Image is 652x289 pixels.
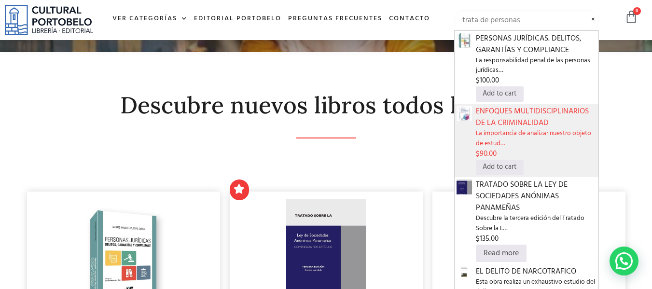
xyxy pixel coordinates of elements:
span: ENFOQUES MULTIDISCIPLINARIOS DE LA CRIMINALIDAD [476,106,597,129]
a: Editorial Portobelo [191,9,285,29]
span: $ [476,148,480,160]
span: La importancia de analizar nuestro objeto de estud… [476,129,597,149]
a: Add to cart: “PERSONAS JURÍDICAS. DELITOS, GARANTÍAS Y COMPLIANCE” [476,86,524,102]
a: PERSONAS JURÍDICAS. DELITOS, GARANTÍAS Y COMPLIANCELa responsabilidad penal de las personas juríd... [476,33,597,87]
a: EL DELITO DE NARCOTRAFICO [457,267,472,280]
a: Read more about “TRATADO SOBRE LA LEY DE SOCIEDADES ANÓNIMAS PANAMEÑAS” [476,245,527,262]
span: $ [476,233,480,245]
a: Add to cart: “ENFOQUES MULTIDISCIPLINARIOS DE LA CRIMINALIDAD” [476,160,524,175]
a: ENFOQUES MULTIDISCIPLINARIOS DE LA CRIMINALIDADLa importancia de analizar nuestro objeto de estud... [476,106,597,160]
a: Preguntas frecuentes [285,9,386,29]
span: TRATADO SOBRE LA LEY DE SOCIEDADES ANÓNIMAS PANAMEÑAS [476,179,597,214]
h2: Descubre nuevos libros todos los días [27,93,625,118]
input: Búsqueda [454,10,599,30]
span: Descubre la tercera edición del Tratado Sobre la L… [476,214,597,234]
span: EL DELITO DE NARCOTRAFICO [476,266,597,277]
img: el_delito_de_narcotrafico-1.jpg [457,266,472,281]
bdi: 100.00 [476,75,499,86]
a: PERSONAS JURÍDICAS. DELITOS, GARANTÍAS Y COMPLIANCE [457,34,472,47]
bdi: 135.00 [476,233,499,245]
img: PORTADA elegida AMAZON._page-0001 [457,179,472,194]
img: 978-84-19045-98-0 [457,106,472,121]
span: PERSONAS JURÍDICAS. DELITOS, GARANTÍAS Y COMPLIANCE [476,33,597,56]
span: La responsabilidad penal de las personas jurídicas… [476,56,597,76]
a: TRATADO SOBRE LA LEY DE SOCIEDADES ANÓNIMAS PANAMEÑAS [457,180,472,193]
span: $ [476,75,480,86]
a: Ver Categorías [109,9,191,29]
a: 0 [624,10,638,24]
bdi: 90.00 [476,148,497,160]
a: TRATADO SOBRE LA LEY DE SOCIEDADES ANÓNIMAS PANAMEÑASDescubre la tercera edición del Tratado Sobr... [476,179,597,245]
a: ENFOQUES MULTIDISCIPLINARIOS DE LA CRIMINALIDAD [457,107,472,120]
img: 978-84-19580-30-6 [457,33,472,48]
a: Contacto [386,9,433,29]
span: 0 [633,7,641,15]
